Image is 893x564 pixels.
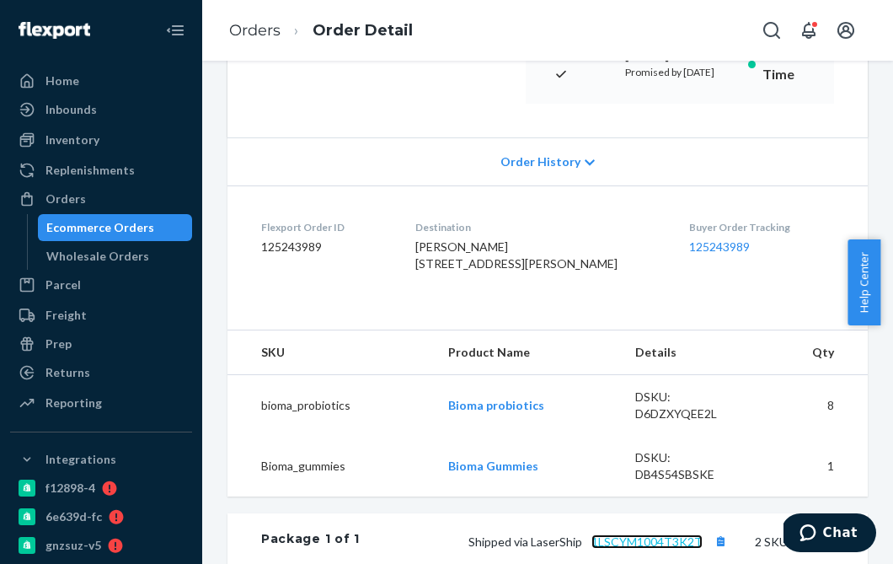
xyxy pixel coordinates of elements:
[46,219,154,236] div: Ecommerce Orders
[635,449,749,483] div: DSKU: DB4S54SBSKE
[45,73,79,89] div: Home
[45,307,87,324] div: Freight
[546,46,612,84] p: Delivered
[38,214,193,241] a: Ecommerce Orders
[500,153,580,170] span: Order History
[45,162,135,179] div: Replenishments
[415,239,618,271] span: [PERSON_NAME] [STREET_ADDRESS][PERSON_NAME]
[625,65,735,79] p: Promised by [DATE]
[10,67,192,94] a: Home
[635,389,749,422] div: DSKU: D6DZXYQEE2L
[45,364,90,381] div: Returns
[45,480,95,497] div: f12898-4
[689,239,750,254] a: 125243989
[829,13,863,47] button: Open account menu
[45,277,81,293] div: Parcel
[762,436,868,497] td: 1
[10,503,192,530] a: 6e639d-fc
[216,6,426,56] ol: breadcrumbs
[229,21,281,40] a: Orders
[468,534,731,549] span: Shipped via LaserShip
[689,220,834,234] dt: Buyer Order Tracking
[622,330,762,375] th: Details
[762,46,814,84] p: On-Time
[227,436,435,497] td: Bioma_gummies
[261,530,360,552] div: Package 1 of 1
[158,13,192,47] button: Close Navigation
[10,271,192,298] a: Parcel
[10,532,192,559] a: gnzsuz-v5
[755,13,789,47] button: Open Search Box
[10,302,192,329] a: Freight
[783,513,876,556] iframe: Opens a widget where you can chat to one of our agents
[45,336,72,352] div: Prep
[45,395,102,411] div: Reporting
[10,157,192,184] a: Replenishments
[10,96,192,123] a: Inbounds
[227,330,435,375] th: SKU
[762,374,868,436] td: 8
[591,534,703,549] a: 1LSCYM1004T3K2T
[261,220,388,234] dt: Flexport Order ID
[10,330,192,357] a: Prep
[10,126,192,153] a: Inventory
[10,359,192,386] a: Returns
[313,21,413,40] a: Order Detail
[709,530,731,552] button: Copy tracking number
[435,330,622,375] th: Product Name
[848,239,880,325] button: Help Center
[19,22,90,39] img: Flexport logo
[792,13,826,47] button: Open notifications
[10,446,192,473] button: Integrations
[45,508,102,525] div: 6e639d-fc
[360,530,834,552] div: 2 SKUs 9 Units
[10,475,192,502] a: f12898-4
[762,330,868,375] th: Qty
[448,459,538,473] a: Bioma Gummies
[448,398,544,412] a: Bioma probiotics
[45,537,101,554] div: gnzsuz-v5
[45,191,86,207] div: Orders
[45,451,116,468] div: Integrations
[227,374,435,436] td: bioma_probiotics
[10,185,192,212] a: Orders
[38,243,193,270] a: Wholesale Orders
[45,101,97,118] div: Inbounds
[46,248,149,265] div: Wholesale Orders
[261,239,388,255] dd: 125243989
[45,132,99,148] div: Inventory
[10,389,192,416] a: Reporting
[415,220,661,234] dt: Destination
